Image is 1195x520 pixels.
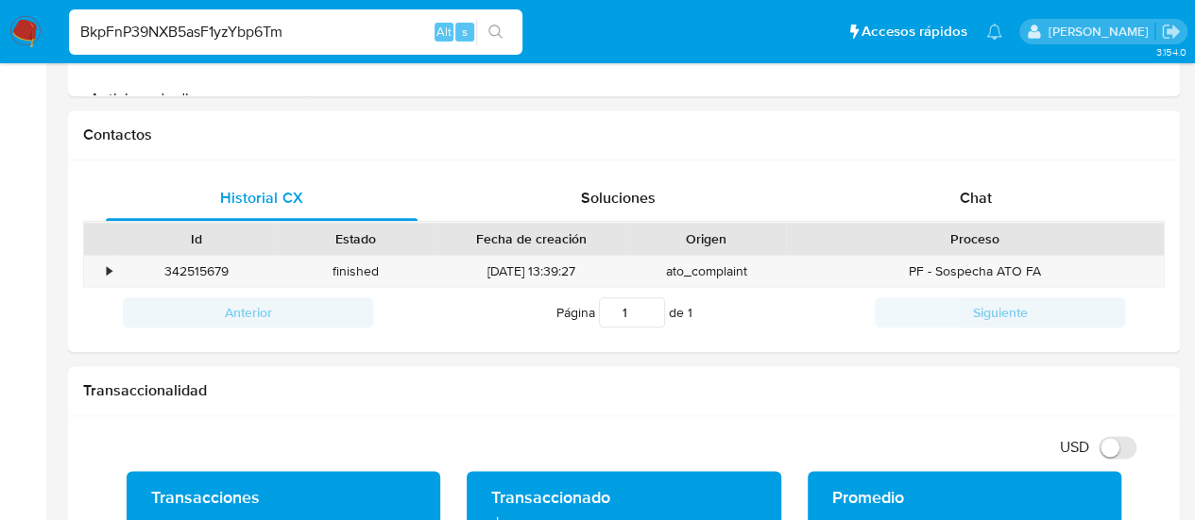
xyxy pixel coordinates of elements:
button: Anterior [123,297,373,327]
div: finished [276,256,435,287]
button: Siguiente [875,297,1125,327]
div: [DATE] 13:39:27 [435,256,626,287]
div: ato_complaint [626,256,785,287]
span: Chat [960,187,992,209]
div: Proceso [799,229,1151,248]
h1: Contactos [83,126,1165,144]
button: Anticipos de dinero [73,76,309,122]
div: Estado [289,229,421,248]
div: Origen [640,229,772,248]
div: 342515679 [117,256,276,287]
input: Buscar usuario o caso... [69,20,522,44]
div: • [107,262,111,280]
span: Página de [556,297,692,327]
h1: Transaccionalidad [83,381,1165,400]
div: PF - Sospecha ATO FA [786,256,1164,287]
span: s [462,23,468,41]
span: 3.154.0 [1155,44,1186,59]
span: Historial CX [220,187,302,209]
a: Notificaciones [986,24,1002,40]
a: Salir [1161,22,1181,42]
div: Fecha de creación [448,229,613,248]
span: Alt [436,23,452,41]
p: gabriela.sanchez@mercadolibre.com [1048,23,1154,41]
span: 1 [688,303,692,322]
button: search-icon [476,19,515,45]
span: Soluciones [581,187,656,209]
span: Accesos rápidos [862,22,967,42]
div: Id [130,229,263,248]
